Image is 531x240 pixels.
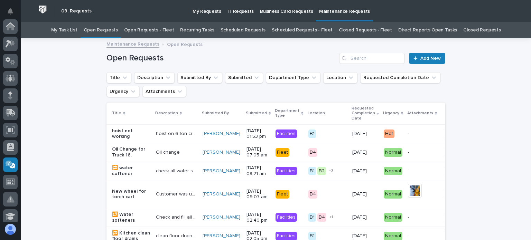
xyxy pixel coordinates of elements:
p: Urgency [383,109,399,117]
p: Description [155,109,178,117]
div: Notifications [9,8,18,19]
a: [PERSON_NAME] [203,214,240,220]
tr: New wheel for torch cartCustomer was unloading a skid from back of truck and bent wheelCustomer w... [106,180,525,208]
p: Location [308,109,325,117]
div: B4 [317,213,326,222]
tr: Oil Change for Truck 16.Oil changeOil change [PERSON_NAME] [DATE] 07:05 amFleetB4[DATE]Normal-Ass... [106,143,525,162]
p: Oil change [156,148,181,155]
div: Facilities [276,213,297,222]
button: Title [106,72,131,83]
p: clean floor drains in the Kitchen. work should be done Between 9:00 am and 11am or after 1:00pm [156,232,198,239]
p: [DATE] 01:53 pm [246,128,270,140]
div: B1 [308,213,316,222]
tr: 🔁 water softenercheck all water softenerscheck all water softeners [PERSON_NAME] [DATE] 08:21 amF... [106,162,525,180]
p: [DATE] [352,214,378,220]
p: 🔁 water softener [112,165,150,177]
div: Fleet [276,148,289,157]
p: Requested Completion Date [352,105,375,122]
button: Description [134,72,175,83]
p: [DATE] 07:05 am [246,146,270,158]
p: Title [112,109,121,117]
a: Open Requests - Fleet [124,22,174,38]
p: [DATE] [352,233,378,239]
div: Normal [384,167,402,175]
button: Department Type [266,72,320,83]
p: [DATE] 09:07 am [246,189,270,200]
a: My Task List [51,22,77,38]
p: Submitted By [202,109,229,117]
div: B4 [308,148,317,157]
p: [DATE] [352,131,378,137]
a: Open Requests [84,22,118,38]
p: [DATE] [352,150,378,155]
p: Submitted [246,109,267,117]
p: - [408,168,436,174]
button: Attachments [142,86,186,97]
p: New wheel for torch cart [112,189,150,200]
a: Scheduled Requests - Fleet [272,22,333,38]
p: Open Requests [167,40,203,48]
button: Notifications [3,4,18,19]
p: - [408,233,436,239]
button: Submitted [225,72,263,83]
div: Hot [384,129,394,138]
button: Assign [445,147,468,158]
p: - [408,131,436,137]
p: [DATE] [352,191,378,197]
span: Add New [420,56,441,61]
h2: 09. Requests [61,8,92,14]
a: [PERSON_NAME] [203,150,240,155]
button: Assign [445,212,468,223]
button: users-avatar [3,222,18,237]
p: Check and fill all water softeners with salt. check other equipment in room for leaks or damage a... [156,213,198,220]
p: Customer was unloading a skid from back of truck and bent wheel [156,190,198,197]
p: hoist not working [112,128,150,140]
button: Assign [445,189,468,200]
span: + 3 [329,169,334,173]
p: Attachments [407,109,433,117]
a: [PERSON_NAME] [203,233,240,239]
p: [DATE] 08:21 am [246,165,270,177]
tr: 🔁 Water softenersCheck and fill all water softeners with salt. check other equipment in room for ... [106,208,525,227]
button: Requested Completion Date [360,72,440,83]
h1: Open Requests [106,53,336,63]
a: [PERSON_NAME] [203,168,240,174]
p: [DATE] 02:40 pm [246,212,270,223]
div: Fleet [276,190,289,199]
p: Department Type [275,107,299,120]
a: Scheduled Requests [221,22,265,38]
p: - [408,150,436,155]
div: B1 [308,167,316,175]
p: [DATE] [352,168,378,174]
p: 🔁 Water softeners [112,212,150,223]
div: Normal [384,213,402,222]
a: [PERSON_NAME] [203,131,240,137]
div: B2 [317,167,326,175]
img: Workspace Logo [36,3,49,16]
p: Oil Change for Truck 16. [112,146,150,158]
a: Recurring Tasks [180,22,214,38]
input: Search [339,53,405,64]
button: Submitted By [177,72,222,83]
tr: hoist not workinghoist on 6 ton crane not workinghoist on 6 ton crane not working [PERSON_NAME] [... [106,124,525,143]
a: Closed Requests [463,22,501,38]
div: Facilities [276,129,297,138]
a: Direct Reports Open Tasks [398,22,457,38]
div: Normal [384,190,402,199]
p: check all water softeners [156,167,198,174]
button: Urgency [106,86,140,97]
button: Assign [445,128,468,139]
a: Closed Requests - Fleet [339,22,392,38]
div: Facilities [276,167,297,175]
div: B1 [308,129,316,138]
a: [PERSON_NAME] [203,191,240,197]
button: Location [323,72,357,83]
p: hoist on 6 ton crane not working [156,129,198,137]
a: Maintenance Requests [106,40,159,48]
a: Add New [409,53,445,64]
span: + 1 [329,215,333,219]
div: B4 [308,190,317,199]
div: Normal [384,148,402,157]
p: - [408,214,436,220]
